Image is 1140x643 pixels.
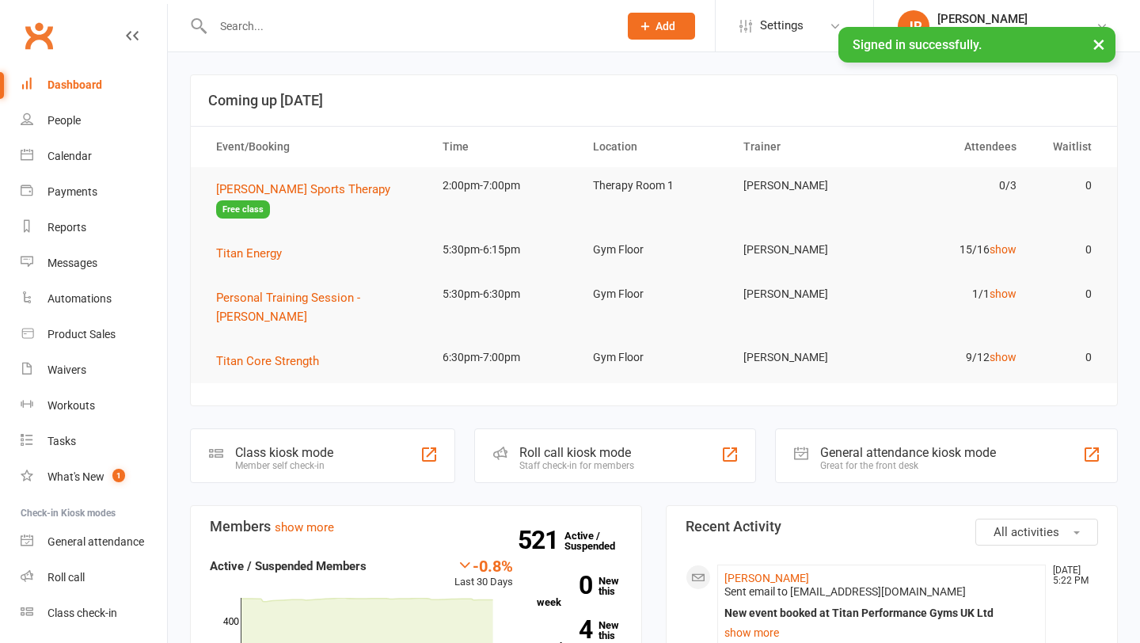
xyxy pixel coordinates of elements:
div: Titan Performance Gyms UK Ltd [937,26,1096,40]
td: 9/12 [880,339,1030,376]
td: 0 [1031,276,1106,313]
strong: 521 [518,528,564,552]
a: Messages [21,245,167,281]
div: Dashboard [47,78,102,91]
strong: 0 [537,573,592,597]
div: Automations [47,292,112,305]
a: Payments [21,174,167,210]
div: JR [898,10,929,42]
a: Workouts [21,388,167,424]
a: Dashboard [21,67,167,103]
th: Waitlist [1031,127,1106,167]
td: [PERSON_NAME] [729,276,880,313]
a: 521Active / Suspended [564,519,634,563]
a: show [990,243,1016,256]
td: 5:30pm-6:30pm [428,276,579,313]
a: Roll call [21,560,167,595]
h3: Members [210,519,622,535]
button: Personal Training Session - [PERSON_NAME] [216,288,414,326]
th: Attendees [880,127,1030,167]
td: [PERSON_NAME] [729,167,880,204]
div: [PERSON_NAME] [937,12,1096,26]
a: Reports [21,210,167,245]
div: Class check-in [47,607,117,619]
a: Class kiosk mode [21,595,167,631]
td: Gym Floor [579,339,729,376]
th: Trainer [729,127,880,167]
strong: Active / Suspended Members [210,559,367,573]
div: Workouts [47,399,95,412]
td: 0/3 [880,167,1030,204]
a: show more [275,520,334,535]
a: 0New this week [537,576,622,607]
div: Staff check-in for members [519,460,634,471]
span: Sent email to [EMAIL_ADDRESS][DOMAIN_NAME] [724,585,966,598]
a: show [990,351,1016,363]
time: [DATE] 5:22 PM [1045,565,1097,586]
span: [PERSON_NAME] Sports Therapy [216,182,390,196]
a: Automations [21,281,167,317]
td: 0 [1031,231,1106,268]
div: Reports [47,221,86,234]
button: Add [628,13,695,40]
td: Gym Floor [579,276,729,313]
span: All activities [994,525,1059,539]
div: Roll call [47,571,85,584]
span: 1 [112,469,125,482]
div: Payments [47,185,97,198]
h3: Coming up [DATE] [208,93,1100,108]
div: Messages [47,257,97,269]
td: 5:30pm-6:15pm [428,231,579,268]
a: Product Sales [21,317,167,352]
td: 0 [1031,339,1106,376]
div: Calendar [47,150,92,162]
div: Class kiosk mode [235,445,333,460]
td: 1/1 [880,276,1030,313]
a: General attendance kiosk mode [21,524,167,560]
a: Calendar [21,139,167,174]
div: General attendance [47,535,144,548]
a: [PERSON_NAME] [724,572,809,584]
input: Search... [208,15,607,37]
td: 2:00pm-7:00pm [428,167,579,204]
a: Tasks [21,424,167,459]
button: All activities [975,519,1098,546]
div: -0.8% [454,557,513,574]
div: Great for the front desk [820,460,996,471]
th: Location [579,127,729,167]
h3: Recent Activity [686,519,1098,535]
a: Waivers [21,352,167,388]
div: Product Sales [47,328,116,341]
a: What's New1 [21,459,167,495]
th: Time [428,127,579,167]
div: Waivers [47,363,86,376]
td: 0 [1031,167,1106,204]
th: Event/Booking [202,127,428,167]
div: Member self check-in [235,460,333,471]
td: [PERSON_NAME] [729,231,880,268]
div: General attendance kiosk mode [820,445,996,460]
div: People [47,114,81,127]
div: Roll call kiosk mode [519,445,634,460]
div: What's New [47,470,104,483]
span: Personal Training Session - [PERSON_NAME] [216,291,360,324]
span: Add [655,20,675,32]
a: People [21,103,167,139]
button: Titan Core Strength [216,352,330,371]
td: Gym Floor [579,231,729,268]
button: Titan Energy [216,244,293,263]
div: Tasks [47,435,76,447]
span: Titan Energy [216,246,282,261]
td: 6:30pm-7:00pm [428,339,579,376]
button: [PERSON_NAME] Sports TherapyFree class [216,180,414,219]
a: show [990,287,1016,300]
a: Clubworx [19,16,59,55]
div: Last 30 Days [454,557,513,591]
strong: 4 [537,618,592,641]
td: [PERSON_NAME] [729,339,880,376]
button: × [1085,27,1113,61]
td: 15/16 [880,231,1030,268]
td: Therapy Room 1 [579,167,729,204]
span: Signed in successfully. [853,37,982,52]
span: Settings [760,8,804,44]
